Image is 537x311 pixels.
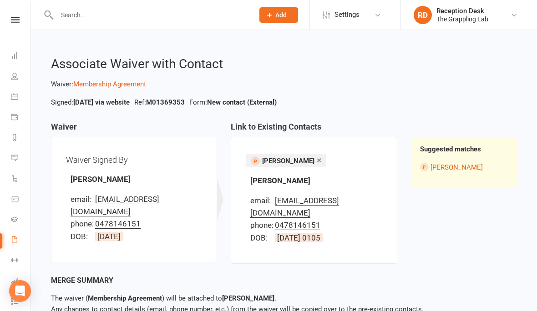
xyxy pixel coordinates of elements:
[250,176,310,185] strong: [PERSON_NAME]
[66,152,202,168] div: Waiver Signed By
[262,157,314,165] span: [PERSON_NAME]
[73,98,130,106] strong: [DATE] via website
[259,7,298,23] button: Add
[73,80,146,88] a: Membership Agreement
[187,97,279,108] li: Form:
[431,163,483,171] a: [PERSON_NAME]
[51,294,276,302] span: The waiver ( ) will be attached to .
[51,122,217,137] h3: Waiver
[250,219,273,231] div: phone:
[275,11,287,19] span: Add
[436,7,488,15] div: Reception Desk
[317,153,322,167] a: ×
[11,108,31,128] a: Payments
[207,98,277,106] strong: New contact (External)
[54,9,248,21] input: Search...
[436,15,488,23] div: The Grappling Lab
[11,190,31,210] a: Product Sales
[9,280,31,302] div: Open Intercom Messenger
[11,67,31,87] a: People
[71,193,93,206] div: email:
[231,122,397,137] h3: Link to Existing Contacts
[51,57,517,71] h2: Associate Waiver with Contact
[71,218,93,230] div: phone:
[275,233,323,242] span: [DATE] 0105
[250,232,273,244] div: DOB:
[414,6,432,24] div: RD
[11,271,31,292] a: Assessments
[250,195,273,207] div: email:
[71,231,93,243] div: DOB:
[334,5,360,25] span: Settings
[132,97,187,108] li: Ref:
[11,87,31,108] a: Calendar
[71,175,131,184] strong: [PERSON_NAME]
[11,128,31,149] a: Reports
[51,79,517,90] p: Waiver:
[222,294,274,302] strong: [PERSON_NAME]
[49,97,132,108] li: Signed:
[146,98,185,106] strong: M01369353
[51,275,517,286] div: Merge Summary
[11,46,31,67] a: Dashboard
[95,232,123,241] span: [DATE]
[88,294,162,302] strong: Membership Agreement
[420,145,481,153] strong: Suggested matches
